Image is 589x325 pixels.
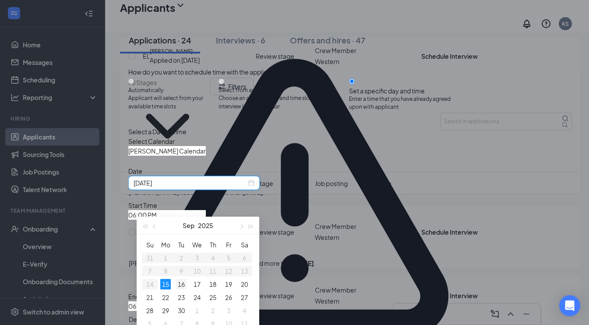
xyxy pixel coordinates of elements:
button: Sep [183,217,194,234]
div: Select a Date & Time [128,127,461,136]
div: 29 [160,305,171,316]
th: Fr [221,238,236,251]
th: Su [142,238,158,251]
button: 2025 [198,217,213,234]
td: 2025-09-21 [142,291,158,304]
th: We [189,238,205,251]
td: 2025-09-20 [236,278,252,291]
div: 16 [176,279,187,289]
span: Choose an available day and time slot from the interview lead’s calendar [219,94,349,111]
div: 3 [223,305,234,316]
input: Start time [128,210,206,220]
td: 2025-09-22 [158,291,173,304]
svg: ChevronDown [128,220,190,281]
span: Enter a time that you have already agreed upon with applicant [349,95,461,112]
div: 15 [160,279,171,289]
span: Select Calendar [128,137,175,145]
div: 26 [223,292,234,303]
div: 27 [239,292,250,303]
td: 2025-09-28 [142,304,158,317]
input: End time [128,301,206,311]
div: 28 [145,305,155,316]
div: 19 [223,279,234,289]
div: 25 [208,292,218,303]
div: 22 [160,292,171,303]
div: 1 [192,305,202,316]
th: Sa [236,238,252,251]
td: 2025-09-15 [158,278,173,291]
td: 2025-09-26 [221,291,236,304]
td: 2025-09-24 [189,291,205,304]
td: 2025-09-16 [173,278,189,291]
td: 2025-09-18 [205,278,221,291]
td: 2025-09-29 [158,304,173,317]
td: 2025-09-30 [173,304,189,317]
div: Open Intercom Messenger [559,295,580,316]
div: Set a specific day and time [349,86,461,95]
div: 2 [208,305,218,316]
div: 20 [239,279,250,289]
td: 2025-09-25 [205,291,221,304]
td: 2025-10-02 [205,304,221,317]
td: 2025-10-01 [189,304,205,317]
div: 21 [145,292,155,303]
td: 2025-09-17 [189,278,205,291]
div: 17 [192,279,202,289]
td: 2025-09-27 [236,291,252,304]
input: Sep 15, 2025 [134,178,247,188]
div: Select from availability [219,86,349,95]
span: End Time [128,293,155,300]
div: 24 [192,292,202,303]
div: 4 [239,305,250,316]
div: How do you want to schedule time with the applicant? [128,67,461,77]
td: 2025-09-23 [173,291,189,304]
div: 18 [208,279,218,289]
span: Applicant will select from your available time slots [128,94,219,111]
td: 2025-10-03 [221,304,236,317]
td: 2025-10-04 [236,304,252,317]
th: Th [205,238,221,251]
span: Start Time [128,201,157,209]
th: Mo [158,238,173,251]
div: 23 [176,292,187,303]
div: 30 [176,305,187,316]
td: 2025-09-19 [221,278,236,291]
span: Date [128,167,142,175]
div: Automatically [128,86,219,95]
th: Tu [173,238,189,251]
